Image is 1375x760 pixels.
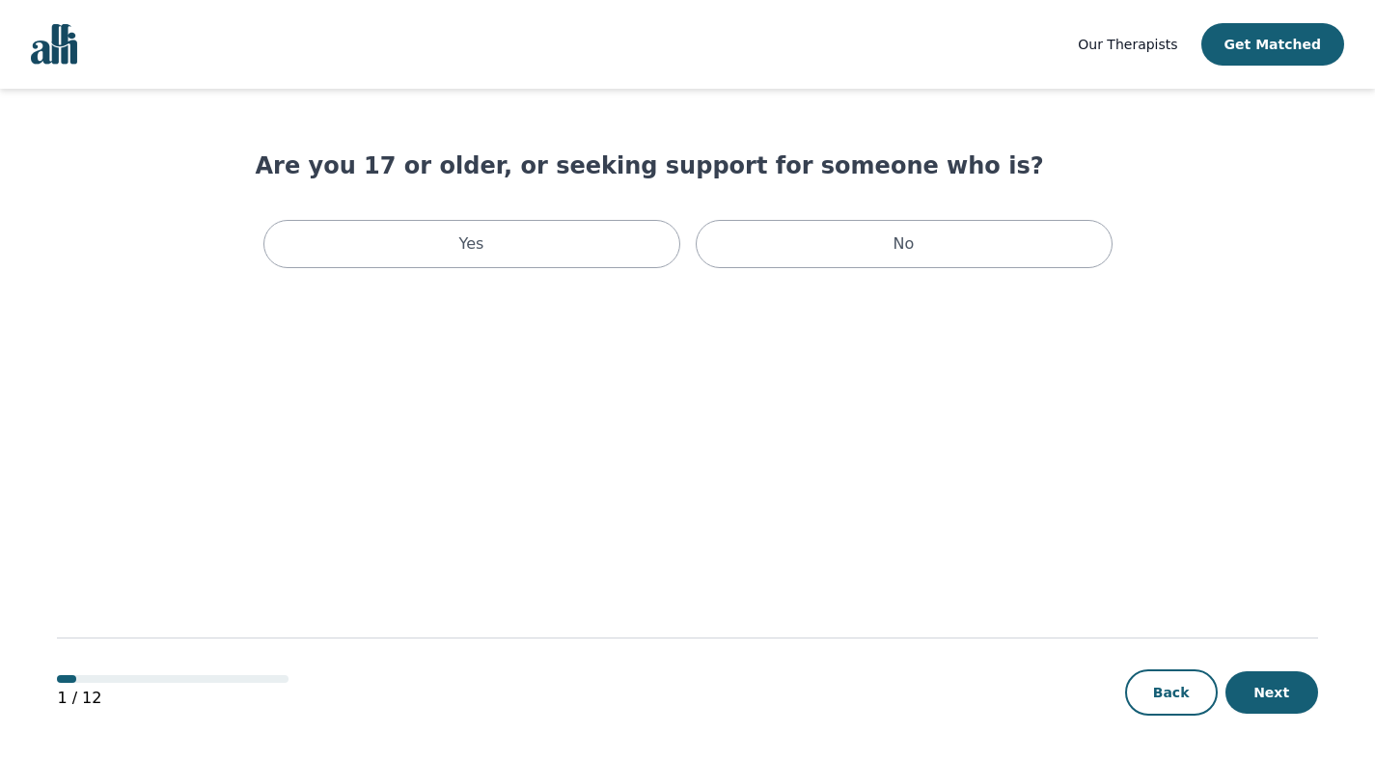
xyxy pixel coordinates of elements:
p: Yes [459,232,484,256]
a: Our Therapists [1078,33,1177,56]
p: No [894,232,915,256]
button: Next [1225,671,1318,714]
p: 1 / 12 [57,687,289,710]
span: Our Therapists [1078,37,1177,52]
button: Back [1125,669,1218,716]
img: alli logo [31,24,77,65]
h1: Are you 17 or older, or seeking support for someone who is? [256,150,1120,181]
button: Get Matched [1201,23,1344,66]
